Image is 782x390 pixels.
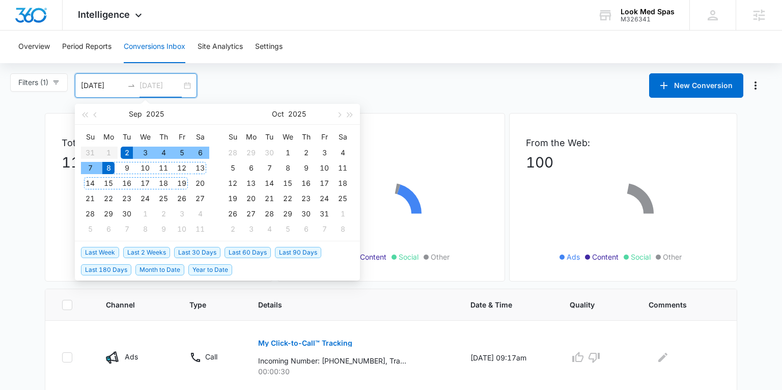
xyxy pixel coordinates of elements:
input: Start date [81,80,123,91]
p: Total Conversions: [62,136,256,150]
div: 5 [84,223,96,235]
div: 3 [318,147,330,159]
td: 2025-10-05 [81,221,99,237]
span: Month to Date [135,264,184,275]
span: Ads [567,252,580,262]
td: 2025-10-21 [260,191,278,206]
div: 5 [227,162,239,174]
span: Last 90 Days [275,247,321,258]
div: account name [621,8,675,16]
th: Sa [333,129,352,145]
td: 2025-09-30 [260,145,278,160]
span: Quality [570,299,609,310]
div: 8 [337,223,349,235]
td: 2025-10-28 [260,206,278,221]
button: Filters (1) [10,73,68,92]
td: 2025-10-09 [154,221,173,237]
td: 2025-10-07 [260,160,278,176]
td: 2025-09-26 [173,191,191,206]
div: 11 [194,223,206,235]
button: Conversions Inbox [124,31,185,63]
div: 13 [245,177,257,189]
div: 12 [176,162,188,174]
div: 20 [245,192,257,205]
td: 2025-09-20 [191,176,209,191]
button: My Click-to-Call™ Tracking [258,331,352,355]
span: Channel [106,299,151,310]
th: We [136,129,154,145]
div: account id [621,16,675,23]
div: 2 [121,147,133,159]
td: 2025-09-02 [118,145,136,160]
td: 2025-09-13 [191,160,209,176]
span: Other [663,252,682,262]
td: 2025-10-11 [333,160,352,176]
td: 2025-09-17 [136,176,154,191]
td: 2025-10-29 [278,206,297,221]
td: 2025-10-31 [315,206,333,221]
span: Last 30 Days [174,247,220,258]
p: Call [205,351,217,362]
div: 25 [337,192,349,205]
span: Date & Time [470,299,530,310]
div: 9 [121,162,133,174]
div: 12 [227,177,239,189]
div: 23 [121,192,133,205]
div: 10 [318,162,330,174]
div: 28 [263,208,275,220]
div: 7 [121,223,133,235]
button: New Conversion [649,73,743,98]
div: 10 [139,162,151,174]
span: Last 2 Weeks [123,247,170,258]
td: 2025-10-14 [260,176,278,191]
span: Content [360,252,386,262]
div: 28 [84,208,96,220]
td: 2025-09-12 [173,160,191,176]
div: 17 [139,177,151,189]
td: 2025-10-12 [224,176,242,191]
p: From Calls: [294,136,488,150]
div: 18 [337,177,349,189]
p: From the Web: [526,136,720,150]
th: Su [81,129,99,145]
td: 2025-10-11 [191,221,209,237]
button: Edit Comments [655,349,671,366]
td: 2025-09-22 [99,191,118,206]
div: 16 [121,177,133,189]
td: 2025-09-27 [191,191,209,206]
div: 6 [194,147,206,159]
div: 11 [157,162,170,174]
div: 3 [245,223,257,235]
div: 27 [194,192,206,205]
div: 1 [282,147,294,159]
td: 2025-09-29 [242,145,260,160]
div: 18 [157,177,170,189]
div: 31 [318,208,330,220]
td: 2025-10-03 [315,145,333,160]
td: 2025-11-02 [224,221,242,237]
div: 17 [318,177,330,189]
td: 2025-09-24 [136,191,154,206]
td: 2025-10-27 [242,206,260,221]
span: Social [399,252,418,262]
span: Last Week [81,247,119,258]
td: 2025-10-10 [315,160,333,176]
input: End date [139,80,182,91]
div: 14 [263,177,275,189]
td: 2025-09-04 [154,145,173,160]
td: 2025-10-17 [315,176,333,191]
div: 8 [282,162,294,174]
td: 2025-09-23 [118,191,136,206]
td: 2025-10-30 [297,206,315,221]
td: 2025-09-25 [154,191,173,206]
button: Overview [18,31,50,63]
button: 2025 [288,104,306,124]
button: Period Reports [62,31,111,63]
button: Oct [272,104,284,124]
div: 1 [139,208,151,220]
th: Tu [260,129,278,145]
p: My Click-to-Call™ Tracking [258,340,352,347]
td: 2025-09-09 [118,160,136,176]
div: 7 [263,162,275,174]
span: Intelligence [78,9,130,20]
